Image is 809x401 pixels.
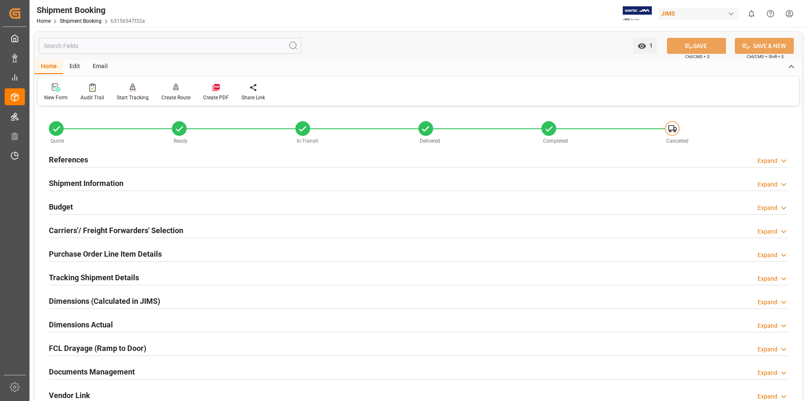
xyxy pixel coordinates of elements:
span: In-Transit [297,138,318,144]
div: New Form [44,94,68,101]
span: Ctrl/CMD + Shift + S [747,53,784,60]
h2: Purchase Order Line Item Details [49,248,162,260]
h2: Dimensions Actual [49,319,113,330]
div: Expand [758,369,777,377]
a: Home [37,18,51,24]
h2: Dimensions (Calculated in JIMS) [49,295,160,307]
button: open menu [633,38,657,54]
div: Expand [758,321,777,330]
h2: Shipment Information [49,178,123,189]
div: Create PDF [203,94,229,101]
span: Quote [51,138,64,144]
div: Expand [758,392,777,401]
span: Delivered [420,138,440,144]
div: Shipment Booking [37,4,145,16]
div: Expand [758,180,777,189]
span: Ready [174,138,188,144]
span: Ctrl/CMD + S [685,53,710,60]
div: Expand [758,157,777,165]
div: Edit [63,60,86,74]
div: Expand [758,204,777,212]
input: Search Fields [39,38,301,54]
div: Expand [758,298,777,307]
div: Email [86,60,114,74]
h2: References [49,154,88,165]
button: Help Center [761,4,780,23]
img: Exertis%20JAM%20-%20Email%20Logo.jpg_1722504956.jpg [623,6,652,21]
div: Home [35,60,63,74]
div: Audit Trail [80,94,104,101]
div: Start Tracking [117,94,149,101]
button: SAVE [667,38,726,54]
h2: Budget [49,201,73,212]
a: Shipment Booking [60,18,102,24]
button: show 0 new notifications [742,4,761,23]
span: Cancelled [666,138,688,144]
div: Expand [758,227,777,236]
div: Share Link [241,94,265,101]
h2: Documents Management [49,366,135,377]
div: Create Route [161,94,190,101]
h2: Carriers'/ Freight Forwarders' Selection [49,225,183,236]
div: Expand [758,251,777,260]
h2: FCL Drayage (Ramp to Door) [49,343,146,354]
h2: Vendor Link [49,390,90,401]
span: Completed [543,138,568,144]
div: Expand [758,345,777,354]
span: 1 [646,42,653,49]
div: Expand [758,274,777,283]
div: JIMS [658,8,739,20]
button: SAVE & NEW [735,38,794,54]
h2: Tracking Shipment Details [49,272,139,283]
button: JIMS [658,5,742,21]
